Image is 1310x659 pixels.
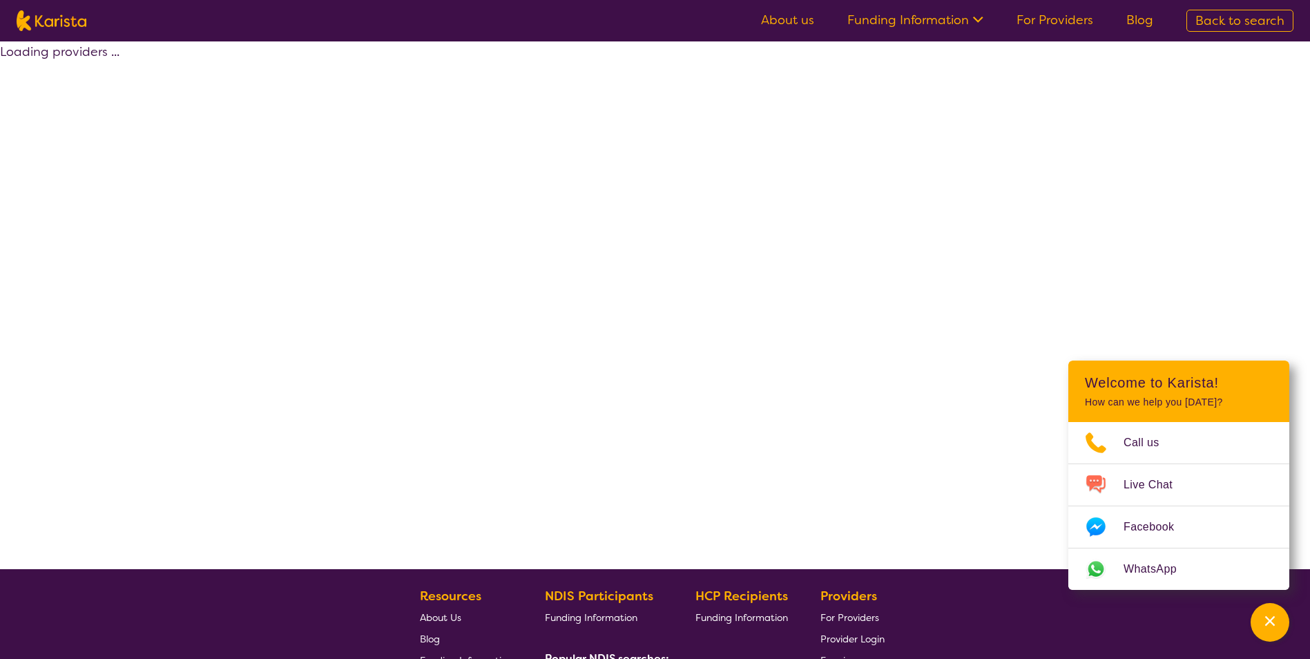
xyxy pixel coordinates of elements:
[420,628,512,649] a: Blog
[420,588,481,604] b: Resources
[695,611,788,624] span: Funding Information
[820,607,885,628] a: For Providers
[420,633,440,645] span: Blog
[1085,397,1273,408] p: How can we help you [DATE]?
[1195,12,1284,29] span: Back to search
[820,611,879,624] span: For Providers
[820,588,877,604] b: Providers
[17,10,86,31] img: Karista logo
[545,588,653,604] b: NDIS Participants
[420,607,512,628] a: About Us
[761,12,814,28] a: About us
[1186,10,1293,32] a: Back to search
[420,611,461,624] span: About Us
[1126,12,1153,28] a: Blog
[545,607,664,628] a: Funding Information
[1017,12,1093,28] a: For Providers
[847,12,983,28] a: Funding Information
[1124,517,1191,537] span: Facebook
[1124,559,1193,580] span: WhatsApp
[1251,603,1289,642] button: Channel Menu
[1085,374,1273,391] h2: Welcome to Karista!
[1068,422,1289,590] ul: Choose channel
[695,588,788,604] b: HCP Recipients
[1068,361,1289,590] div: Channel Menu
[1124,475,1189,495] span: Live Chat
[545,611,637,624] span: Funding Information
[1068,548,1289,590] a: Web link opens in a new tab.
[1124,432,1176,453] span: Call us
[820,628,885,649] a: Provider Login
[695,607,788,628] a: Funding Information
[820,633,885,645] span: Provider Login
